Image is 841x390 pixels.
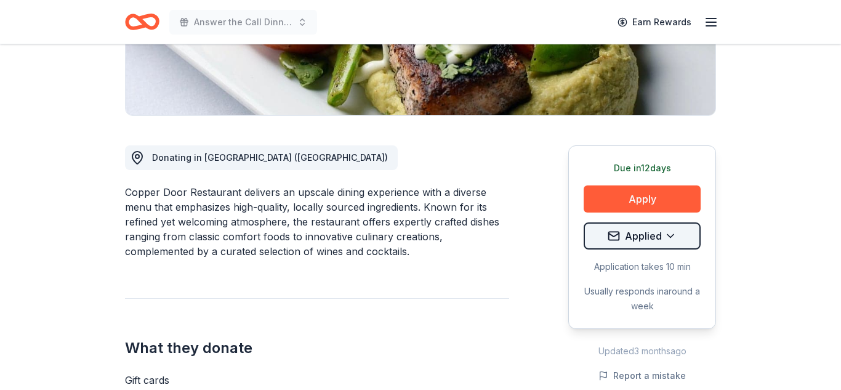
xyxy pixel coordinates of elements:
div: Copper Door Restaurant delivers an upscale dining experience with a diverse menu that emphasizes ... [125,185,509,259]
div: Usually responds in around a week [584,284,701,314]
button: Report a mistake [598,368,686,383]
div: Gift cards [125,373,509,388]
button: Answer the Call Dinner and Auction [169,10,317,35]
div: Due in 12 days [584,161,701,176]
h2: What they donate [125,338,509,358]
div: Updated 3 months ago [568,344,716,359]
span: Donating in [GEOGRAPHIC_DATA] ([GEOGRAPHIC_DATA]) [152,152,388,163]
button: Apply [584,185,701,213]
div: Application takes 10 min [584,259,701,274]
a: Earn Rewards [610,11,699,33]
button: Applied [584,222,701,250]
span: Applied [625,228,662,244]
span: Answer the Call Dinner and Auction [194,15,292,30]
a: Home [125,7,159,36]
